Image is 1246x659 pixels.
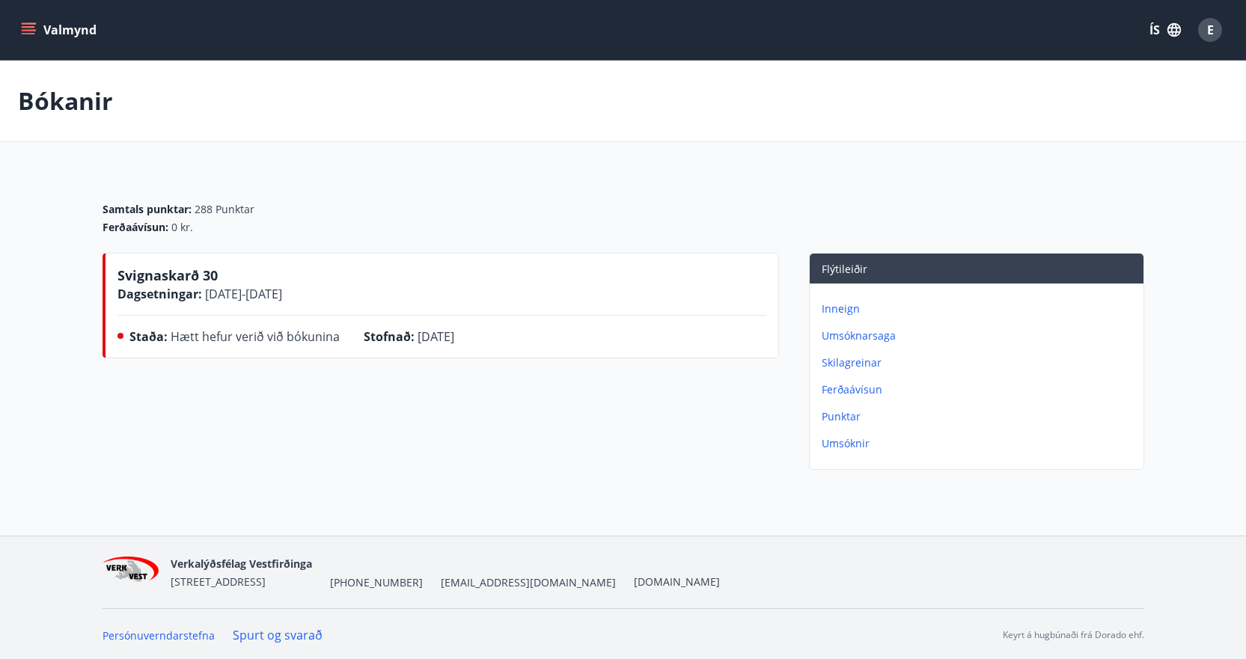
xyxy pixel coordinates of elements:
[117,286,202,302] span: Dagsetningar :
[1141,16,1189,43] button: ÍS
[195,202,254,217] span: 288 Punktar
[822,355,1137,370] p: Skilagreinar
[103,202,192,217] span: Samtals punktar :
[1192,12,1228,48] button: E
[18,85,113,117] p: Bókanir
[822,436,1137,451] p: Umsóknir
[18,16,103,43] button: menu
[364,328,415,345] span: Stofnað :
[418,328,454,345] span: [DATE]
[330,575,423,590] span: [PHONE_NUMBER]
[103,220,168,235] span: Ferðaávísun :
[171,574,266,589] span: [STREET_ADDRESS]
[1003,628,1144,642] p: Keyrt á hugbúnaði frá Dorado ehf.
[103,557,159,589] img: jihgzMk4dcgjRAW2aMgpbAqQEG7LZi0j9dOLAUvz.png
[129,328,168,345] span: Staða :
[1207,22,1214,38] span: E
[233,627,323,643] a: Spurt og svarað
[171,557,312,571] span: Verkalýðsfélag Vestfirðinga
[441,575,616,590] span: [EMAIL_ADDRESS][DOMAIN_NAME]
[103,628,215,643] a: Persónuverndarstefna
[171,328,340,345] span: Hætt hefur verið við bókunina
[117,266,218,284] span: Svignaskarð 30
[202,286,282,302] span: [DATE] - [DATE]
[822,301,1137,316] p: Inneign
[822,409,1137,424] p: Punktar
[171,220,193,235] span: 0 kr.
[822,382,1137,397] p: Ferðaávísun
[822,328,1137,343] p: Umsóknarsaga
[634,574,720,589] a: [DOMAIN_NAME]
[822,262,867,276] span: Flýtileiðir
